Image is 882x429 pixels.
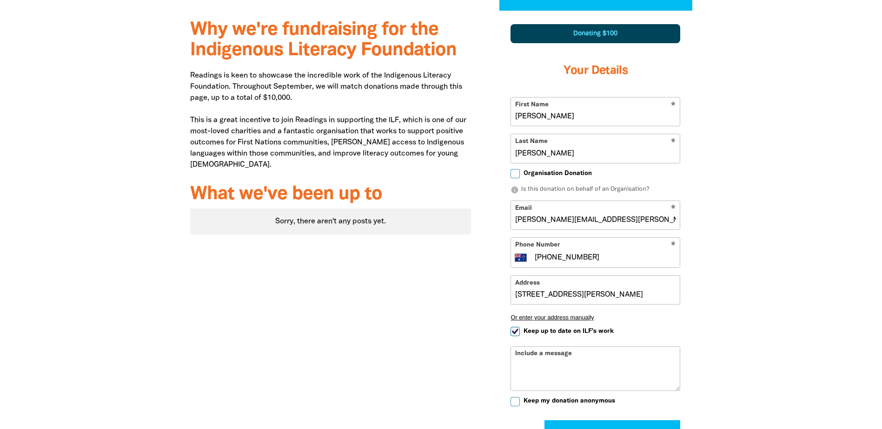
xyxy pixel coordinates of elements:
span: Keep up to date on ILF's work [524,327,614,336]
div: Sorry, there aren't any posts yet. [190,208,471,234]
span: Why we're fundraising for the Indigenous Literacy Foundation [190,21,457,59]
span: Organisation Donation [524,169,592,178]
input: Organisation Donation [511,169,520,178]
i: Required [671,241,676,250]
input: Keep my donation anonymous [511,397,520,406]
div: Paginated content [190,208,471,234]
i: info [511,186,519,194]
button: Or enter your address manually [511,314,680,321]
p: Is this donation on behalf of an Organisation? [511,185,680,195]
h3: What we've been up to [190,184,471,205]
div: Donating $100 [511,24,680,43]
h3: Your Details [511,52,680,90]
span: Keep my donation anonymous [524,396,615,405]
p: Readings is keen to showcase the incredible work of the Indigenous Literacy Foundation. Throughou... [190,70,471,170]
input: Keep up to date on ILF's work [511,327,520,336]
